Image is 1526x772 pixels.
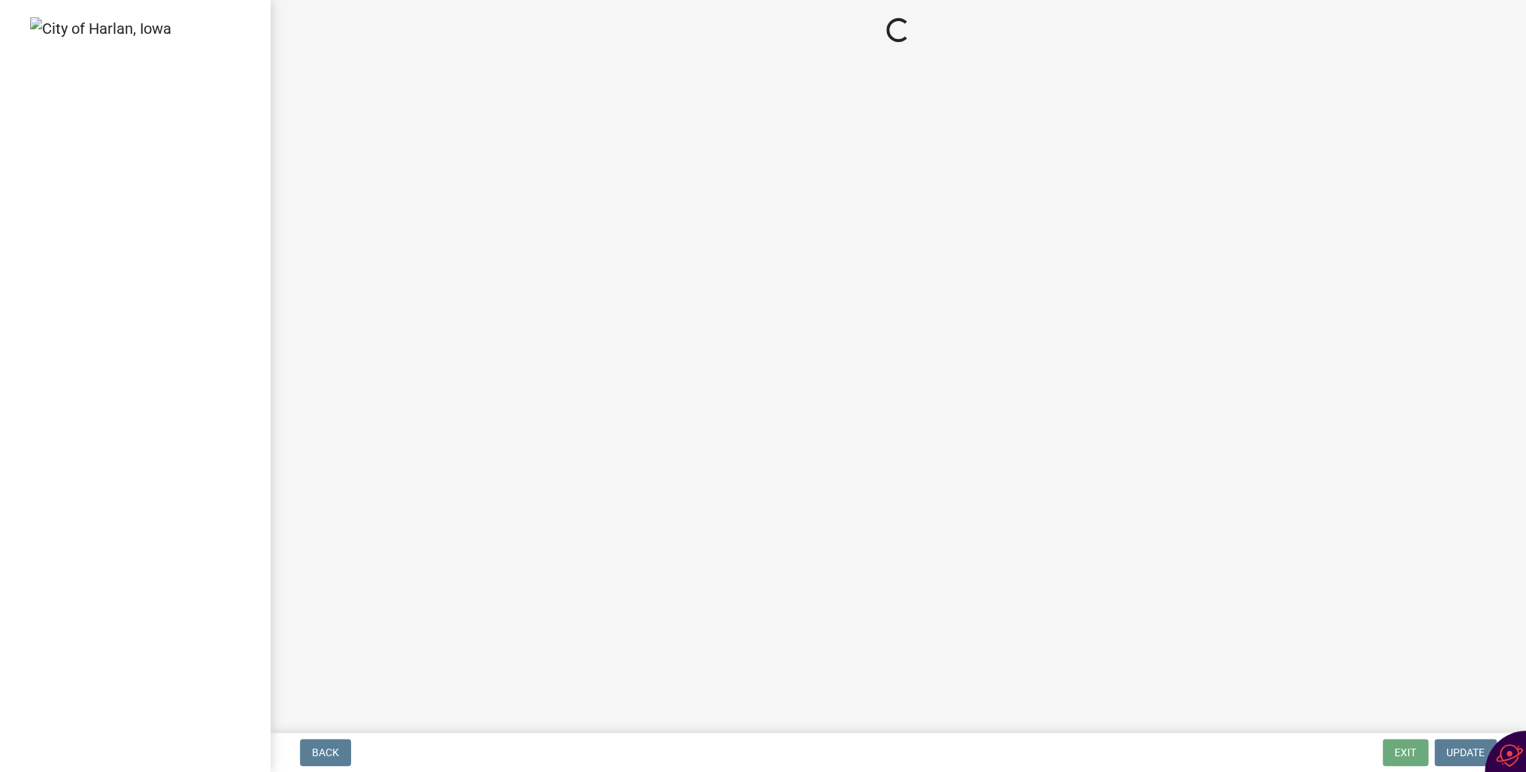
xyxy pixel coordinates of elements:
[312,746,339,758] span: Back
[30,17,171,40] img: City of Harlan, Iowa
[300,739,351,766] button: Back
[1434,739,1497,766] button: Update
[1446,746,1485,758] span: Update
[1382,739,1428,766] button: Exit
